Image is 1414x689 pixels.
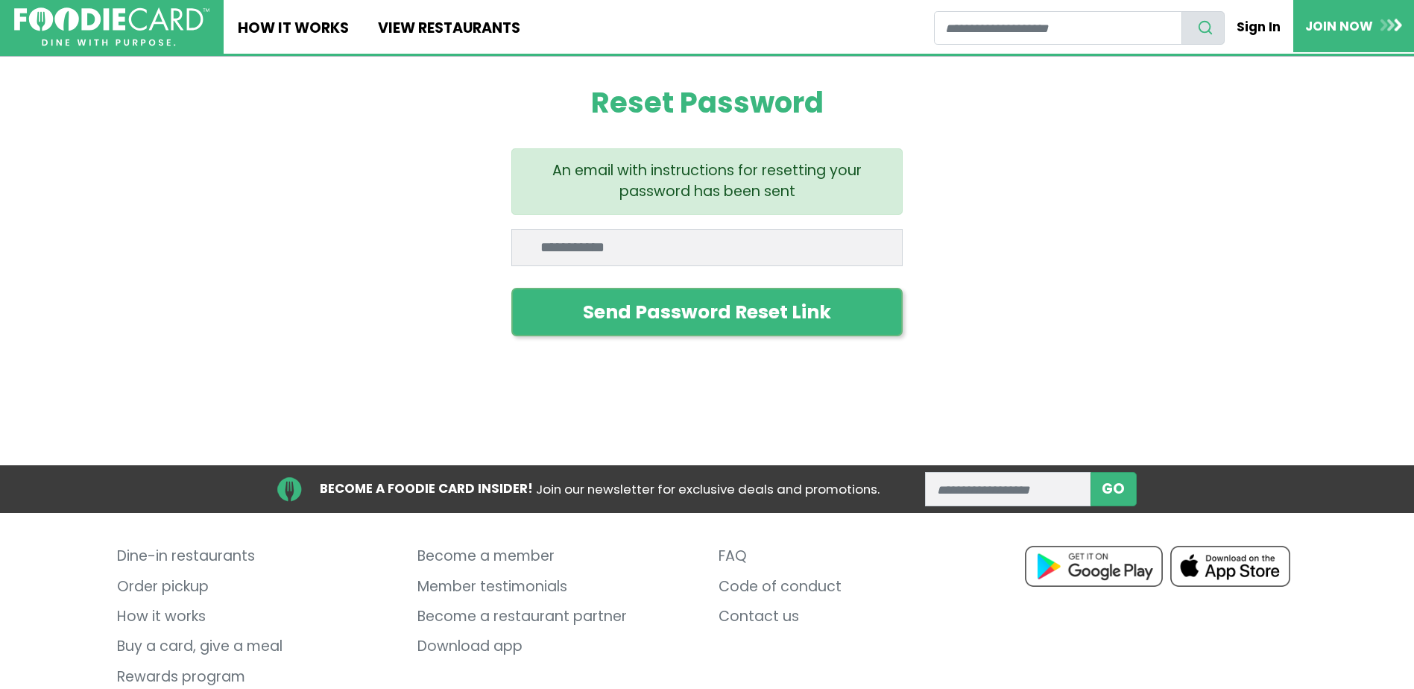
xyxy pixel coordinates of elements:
[1181,11,1225,45] button: search
[1091,472,1137,506] button: subscribe
[117,632,395,662] a: Buy a card, give a meal
[417,632,695,662] a: Download app
[719,572,997,602] a: Code of conduct
[511,148,903,214] div: An email with instructions for resetting your password has been sent
[719,602,997,632] a: Contact us
[417,572,695,602] a: Member testimonials
[925,472,1091,506] input: enter email address
[536,480,880,498] span: Join our newsletter for exclusive deals and promotions.
[14,7,209,47] img: FoodieCard; Eat, Drink, Save, Donate
[117,572,395,602] a: Order pickup
[417,542,695,572] a: Become a member
[117,602,395,632] a: How it works
[320,479,533,497] strong: BECOME A FOODIE CARD INSIDER!
[417,602,695,632] a: Become a restaurant partner
[511,86,903,120] h1: Reset Password
[934,11,1182,45] input: restaurant search
[719,542,997,572] a: FAQ
[1225,10,1293,43] a: Sign In
[117,542,395,572] a: Dine-in restaurants
[511,288,903,337] button: Send Password Reset Link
